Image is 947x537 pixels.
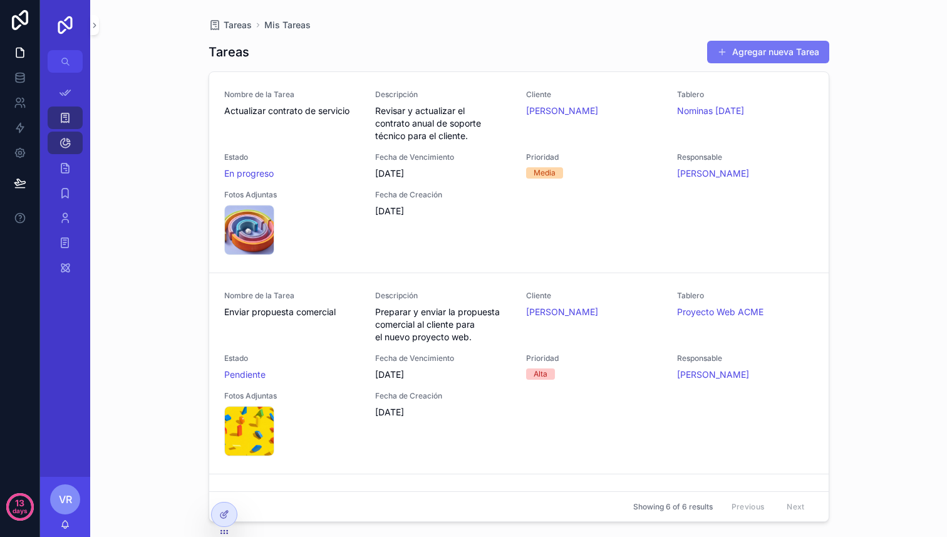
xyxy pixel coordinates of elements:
[677,90,813,100] span: Tablero
[209,72,829,273] a: Nombre de la TareaActualizar contrato de servicioDescripciónRevisar y actualizar el contrato anua...
[375,391,511,401] span: Fecha de Creación
[526,291,662,301] span: Cliente
[526,90,662,100] span: Cliente
[677,167,749,180] a: [PERSON_NAME]
[224,306,360,318] span: Enviar propuesta comercial
[224,353,360,363] span: Estado
[375,105,511,142] span: Revisar y actualizar el contrato anual de soporte técnico para el cliente.
[224,190,360,200] span: Fotos Adjuntas
[375,90,511,100] span: Descripción
[59,492,72,507] span: VR
[677,291,813,301] span: Tablero
[224,90,360,100] span: Nombre de la Tarea
[375,368,511,381] span: [DATE]
[209,43,249,61] h1: Tareas
[375,406,511,419] span: [DATE]
[224,152,360,162] span: Estado
[209,273,829,474] a: Nombre de la TareaEnviar propuesta comercialDescripciónPreparar y enviar la propuesta comercial a...
[13,502,28,519] p: days
[224,368,266,381] a: Pendiente
[677,152,813,162] span: Responsable
[526,353,662,363] span: Prioridad
[534,368,547,380] div: Alta
[534,167,556,179] div: Media
[224,391,360,401] span: Fotos Adjuntas
[707,41,829,63] button: Agregar nueva Tarea
[375,190,511,200] span: Fecha de Creación
[15,497,24,509] p: 13
[677,368,749,381] a: [PERSON_NAME]
[633,502,713,512] span: Showing 6 of 6 results
[526,152,662,162] span: Prioridad
[526,105,598,117] a: [PERSON_NAME]
[677,105,744,117] a: Nominas [DATE]
[224,105,360,117] span: Actualizar contrato de servicio
[375,167,511,180] span: [DATE]
[264,19,311,31] a: Mis Tareas
[224,19,252,31] span: Tareas
[375,205,511,217] span: [DATE]
[375,152,511,162] span: Fecha de Vencimiento
[55,15,75,35] img: App logo
[209,19,252,31] a: Tareas
[224,167,274,180] a: En progreso
[375,291,511,301] span: Descripción
[224,291,360,301] span: Nombre de la Tarea
[677,353,813,363] span: Responsable
[677,306,763,318] a: Proyecto Web ACME
[40,73,90,296] div: scrollable content
[375,306,511,343] span: Preparar y enviar la propuesta comercial al cliente para el nuevo proyecto web.
[526,306,598,318] a: [PERSON_NAME]
[375,353,511,363] span: Fecha de Vencimiento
